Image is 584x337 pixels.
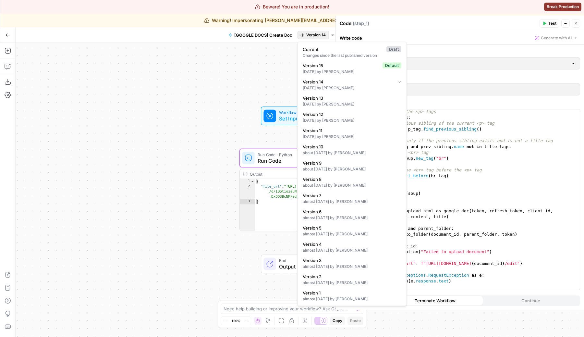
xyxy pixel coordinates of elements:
[340,101,580,107] label: Function
[279,257,332,264] span: End
[250,171,348,177] div: Output
[415,297,456,304] span: Terminate Workflow
[298,31,328,39] button: Version 14
[333,318,342,324] span: Copy
[303,247,401,253] div: almost [DATE] by [PERSON_NAME]
[344,60,568,67] input: Python
[303,182,401,188] div: about [DATE] by [PERSON_NAME]
[303,290,399,296] span: Version 1
[303,118,401,123] div: [DATE] by [PERSON_NAME]
[540,19,559,28] button: Test
[303,101,401,107] div: [DATE] by [PERSON_NAME]
[225,30,296,40] button: [GOOGLE DOCS] Create Doc
[279,109,318,116] span: Workflow
[303,46,384,53] span: Current
[297,42,407,306] div: Version 14
[532,34,580,42] button: Generate with AI
[347,317,363,325] button: Paste
[250,179,255,184] span: Toggle code folding, rows 1 through 3
[303,53,401,58] div: Changes since the last published version
[303,280,401,286] div: almost [DATE] by [PERSON_NAME]
[306,32,326,38] span: Version 14
[303,257,399,264] span: Version 3
[303,225,399,231] span: Version 5
[303,79,393,85] span: Version 14
[383,63,401,69] div: Default
[258,157,339,165] span: Run Code
[303,264,401,269] div: almost [DATE] by [PERSON_NAME]
[303,144,399,150] span: Version 10
[303,85,401,91] div: [DATE] by [PERSON_NAME]
[303,231,401,237] div: almost [DATE] by [PERSON_NAME]
[303,296,401,302] div: almost [DATE] by [PERSON_NAME]
[303,95,399,101] span: Version 13
[303,62,380,69] span: Version 15
[240,199,255,205] div: 3
[303,215,401,221] div: almost [DATE] by [PERSON_NAME]
[234,32,292,38] span: [GOOGLE DOCS] Create Doc
[303,199,401,205] div: almost [DATE] by [PERSON_NAME]
[239,149,360,231] div: Run Code · PythonRun CodeStep 1Output{ "file_url":"[URL][DOMAIN_NAME] /d/1BStiozauNrKp7pLeULgibBL...
[303,127,399,134] span: Version 11
[255,4,329,10] div: Beware! You are in production!
[279,115,318,122] span: Set Inputs
[353,20,369,27] span: ( step_1 )
[483,295,579,306] button: Continue
[350,318,361,324] span: Paste
[240,184,255,199] div: 2
[521,297,540,304] span: Continue
[340,75,580,81] label: Lambda Function
[330,317,345,325] button: Copy
[340,20,538,27] div: Code
[548,20,556,26] span: Test
[541,35,572,41] span: Generate with AI
[303,192,399,199] span: Version 7
[303,134,401,140] div: [DATE] by [PERSON_NAME]
[336,31,584,44] div: Write code
[340,49,580,55] label: Select Language
[544,3,581,11] button: Break Production
[303,241,399,247] span: Version 4
[547,4,579,10] span: Break Production
[303,111,399,118] span: Version 12
[303,166,401,172] div: about [DATE] by [PERSON_NAME]
[303,176,399,182] span: Version 8
[258,151,339,157] span: Run Code · Python
[239,106,360,125] div: WorkflowSet InputsInputs
[239,255,360,273] div: EndOutput
[303,273,399,280] span: Version 2
[303,160,399,166] span: Version 9
[303,69,401,75] div: [DATE] by [PERSON_NAME]
[240,179,255,184] div: 1
[279,263,332,270] span: Output
[231,318,240,323] span: 120%
[386,46,401,52] div: Draft
[303,150,401,156] div: about [DATE] by [PERSON_NAME]
[303,208,399,215] span: Version 6
[204,17,380,24] div: Warning! Impersonating [PERSON_NAME][EMAIL_ADDRESS][DOMAIN_NAME]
